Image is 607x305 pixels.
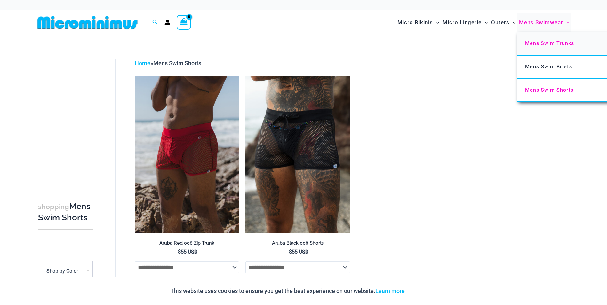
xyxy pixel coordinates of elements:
[171,286,405,296] p: This website uses cookies to ensure you get the best experience on our website.
[519,14,563,31] span: Mens Swimwear
[38,261,92,281] span: - Shop by Color
[525,64,572,70] span: Mens Swim Briefs
[525,40,574,46] span: Mens Swim Trunks
[289,249,292,255] span: $
[395,12,572,33] nav: Site Navigation
[245,240,350,246] h2: Aruba Black 008 Shorts
[482,14,488,31] span: Menu Toggle
[375,287,405,294] a: Learn more
[38,201,93,223] h3: Mens Swim Shorts
[563,14,570,31] span: Menu Toggle
[245,240,350,248] a: Aruba Black 008 Shorts
[44,268,78,274] span: - Shop by Color
[153,60,201,66] span: Mens Swim Shorts
[289,249,308,255] bdi: 55 USD
[517,13,571,32] a: Mens SwimwearMenu ToggleMenu Toggle
[177,15,191,30] a: View Shopping Cart, empty
[410,283,437,299] button: Accept
[433,14,439,31] span: Menu Toggle
[245,76,350,233] a: Aruba Black 008 Shorts 01Aruba Black 008 Shorts 02Aruba Black 008 Shorts 02
[164,20,170,25] a: Account icon link
[38,203,69,211] span: shopping
[152,19,158,27] a: Search icon link
[35,15,140,30] img: MM SHOP LOGO FLAT
[135,60,150,66] a: Home
[135,60,201,66] span: »
[178,249,181,255] span: $
[491,14,509,31] span: Outers
[441,13,490,32] a: Micro LingerieMenu ToggleMenu Toggle
[245,76,350,233] img: Aruba Black 008 Shorts 01
[38,261,93,282] span: - Shop by Color
[509,14,516,31] span: Menu Toggle
[38,53,96,181] iframe: TrustedSite Certified
[135,76,239,233] a: Aruba Red 008 Zip Trunk 05Aruba Red 008 Zip Trunk 04Aruba Red 008 Zip Trunk 04
[178,249,197,255] bdi: 55 USD
[397,14,433,31] span: Micro Bikinis
[525,87,573,93] span: Mens Swim Shorts
[443,14,482,31] span: Micro Lingerie
[135,240,239,246] h2: Aruba Red 008 Zip Trunk
[396,13,441,32] a: Micro BikinisMenu ToggleMenu Toggle
[135,240,239,248] a: Aruba Red 008 Zip Trunk
[135,76,239,233] img: Aruba Red 008 Zip Trunk 05
[490,13,517,32] a: OutersMenu ToggleMenu Toggle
